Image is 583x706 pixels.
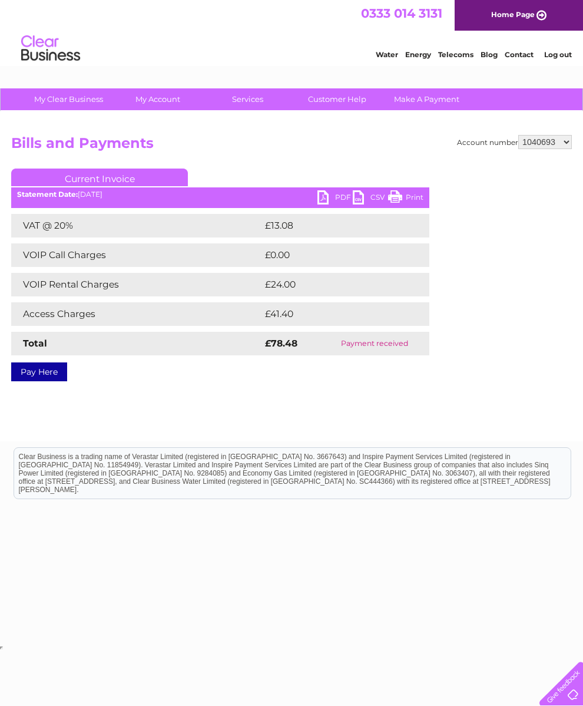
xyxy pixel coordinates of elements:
td: £13.08 [262,214,405,237]
img: logo.png [21,31,81,67]
a: 0333 014 3131 [361,6,442,21]
b: Statement Date: [17,190,78,199]
strong: Total [23,338,47,349]
h2: Bills and Payments [11,135,572,157]
a: Contact [505,50,534,59]
td: VAT @ 20% [11,214,262,237]
td: £41.40 [262,302,405,326]
a: Customer Help [289,88,386,110]
div: Account number [457,135,572,149]
td: VOIP Call Charges [11,243,262,267]
a: Make A Payment [378,88,475,110]
a: My Account [110,88,207,110]
a: Log out [544,50,572,59]
strong: £78.48 [265,338,297,349]
a: CSV [353,190,388,207]
td: Access Charges [11,302,262,326]
a: Pay Here [11,362,67,381]
a: Current Invoice [11,169,188,186]
td: Payment received [320,332,429,355]
a: Blog [481,50,498,59]
a: Telecoms [438,50,473,59]
a: Water [376,50,398,59]
td: £0.00 [262,243,402,267]
a: Energy [405,50,431,59]
a: Print [388,190,423,207]
div: [DATE] [11,190,429,199]
div: Clear Business is a trading name of Verastar Limited (registered in [GEOGRAPHIC_DATA] No. 3667643... [14,6,571,57]
td: £24.00 [262,273,406,296]
a: Services [199,88,296,110]
td: VOIP Rental Charges [11,273,262,296]
a: My Clear Business [20,88,117,110]
a: PDF [317,190,353,207]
